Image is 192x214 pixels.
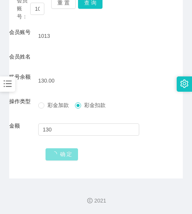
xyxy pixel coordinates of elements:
i: 图标: bars [3,79,13,89]
label: 会员账号 [9,29,31,35]
input: 请输入 [38,123,140,136]
span: 彩金加款 [44,102,72,108]
span: 130.00 [38,78,55,84]
label: 账号余额 [9,74,31,80]
div: 2021 [6,197,186,205]
label: 操作类型 [9,98,31,104]
i: 图标: setting [180,79,189,88]
label: 会员姓名 [9,53,31,60]
span: 彩金扣款 [81,102,109,108]
span: 1013 [38,33,50,39]
i: 图标: copyright [87,198,93,203]
input: 会员账号 [30,3,44,15]
label: 金额 [9,123,20,129]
